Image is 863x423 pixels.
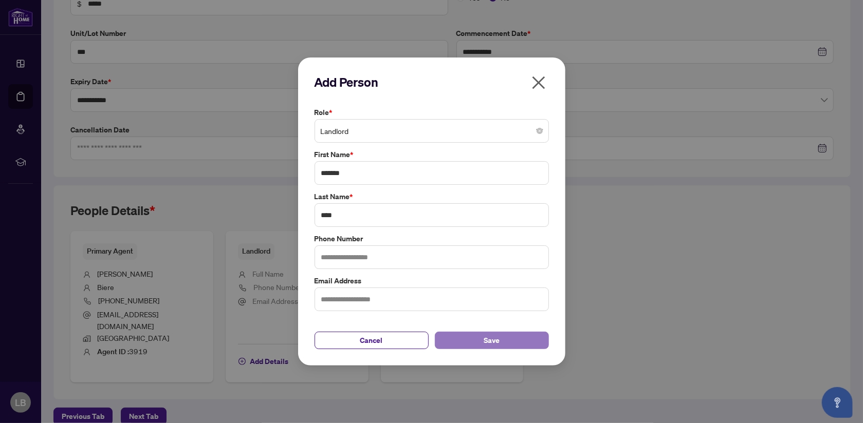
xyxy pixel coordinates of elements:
label: Email Address [315,275,549,286]
span: Cancel [360,332,383,349]
span: close-circle [537,128,543,134]
button: Save [435,332,549,349]
span: Save [484,332,500,349]
label: Phone Number [315,233,549,244]
label: First Name [315,149,549,160]
span: Landlord [321,121,543,141]
span: close [530,74,547,91]
button: Open asap [822,387,853,418]
label: Role [315,107,549,118]
h2: Add Person [315,74,549,90]
button: Cancel [315,332,429,349]
label: Last Name [315,191,549,202]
